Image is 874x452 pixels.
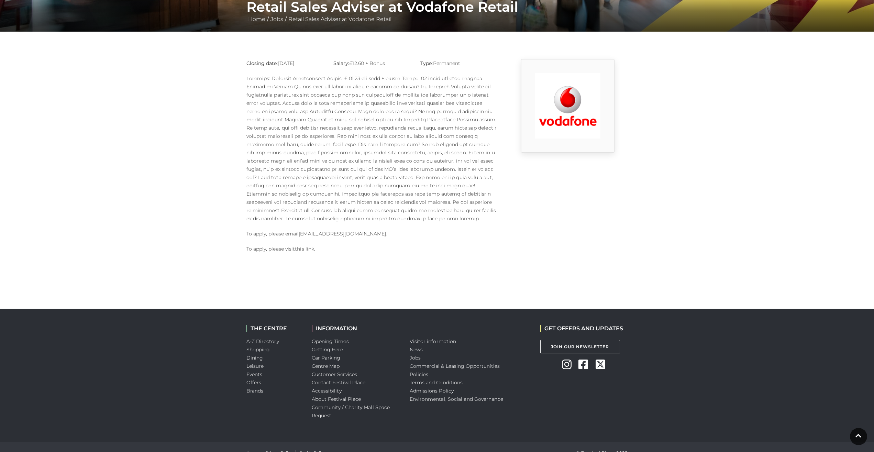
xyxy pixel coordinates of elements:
[410,338,456,344] a: Visitor information
[246,59,323,67] p: [DATE]
[312,371,357,377] a: Customer Services
[246,338,279,344] a: A-Z Directory
[246,245,497,253] p: To apply, please visit .
[410,379,463,386] a: Terms and Conditions
[312,363,340,369] a: Centre Map
[333,60,350,66] strong: Salary:
[312,338,349,344] a: Opening Times
[410,355,421,361] a: Jobs
[287,16,393,22] a: Retail Sales Adviser at Vodafone Retail
[312,388,342,394] a: Accessibility
[410,396,503,402] a: Environmental, Social and Governance
[246,355,263,361] a: Dining
[312,346,343,353] a: Getting Here
[246,371,263,377] a: Events
[420,60,433,66] strong: Type:
[246,363,264,369] a: Leisure
[410,371,429,377] a: Policies
[333,59,410,67] p: £12.60 + Bonus
[312,355,341,361] a: Car Parking
[246,60,278,66] strong: Closing date:
[312,404,390,419] a: Community / Charity Mall Space Request
[535,73,600,139] img: 9_1554825229_c6hT.png
[246,16,267,22] a: Home
[246,325,301,332] h2: THE CENTRE
[410,388,454,394] a: Admissions Policy
[299,231,386,237] a: [EMAIL_ADDRESS][DOMAIN_NAME]
[420,59,497,67] p: Permanent
[246,346,270,353] a: Shopping
[295,246,314,252] a: this link
[246,74,497,223] p: Loremips: Dolorsit Ametconsect Adipis: £ 01.23 eli sedd + eiusm Tempo: 02 incid utl etdo magnaa E...
[246,230,497,238] p: To apply, please email .
[540,325,623,332] h2: GET OFFERS AND UPDATES
[312,379,366,386] a: Contact Festival Place
[540,340,620,353] a: Join Our Newsletter
[410,363,500,369] a: Commercial & Leasing Opportunities
[269,16,285,22] a: Jobs
[410,346,423,353] a: News
[246,379,262,386] a: Offers
[312,325,399,332] h2: INFORMATION
[246,388,264,394] a: Brands
[312,396,361,402] a: About Festival Place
